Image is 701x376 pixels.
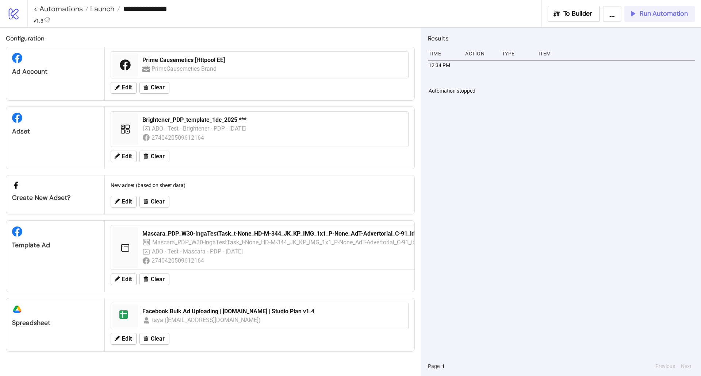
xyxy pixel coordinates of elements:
div: Spreadsheet [12,319,99,327]
span: Page [428,362,440,370]
button: Clear [139,82,169,94]
button: Next [679,362,694,370]
div: Item [538,47,695,61]
div: 2740420509612164 [152,256,205,265]
div: Facebook Bulk Ad Uploading | [DOMAIN_NAME] | Studio Plan v1.4 [142,307,404,315]
button: Clear [139,151,169,162]
h2: Configuration [6,34,415,43]
h2: Results [428,34,695,43]
button: Edit [111,274,137,285]
span: Edit [122,84,132,91]
span: Edit [122,153,132,160]
div: ABO - Test - Mascara - PDP - [DATE] [152,247,244,256]
div: Time [428,47,459,61]
span: Clear [151,276,165,283]
div: Template Ad [12,241,99,249]
div: v1.3 [34,17,43,25]
span: Launch [88,4,115,13]
span: Edit [122,336,132,342]
button: Edit [111,151,137,162]
div: New adset (based on sheet data) [108,178,411,192]
div: PrimeCausemetics Brand [152,64,218,73]
span: Clear [151,198,165,205]
div: Action [464,47,496,61]
button: Run Automation [624,6,695,22]
div: Mascara_PDP_W30-IngaTestTask_t-None_HD-M-344_JK_KP_IMG_1x1_P-None_AdT-Advertorial_C-91_idea-og_V1... [142,230,475,238]
div: 12:34 PM [428,58,695,72]
button: Edit [111,196,137,208]
span: Clear [151,153,165,160]
button: Edit [111,333,137,345]
button: Clear [139,196,169,208]
button: Clear [139,274,169,285]
div: Ad Account [12,67,99,76]
div: Create new adset? [12,194,99,202]
a: < Automations [34,5,88,12]
button: Edit [111,82,137,94]
span: Edit [122,276,132,283]
div: 2740420509612164 [152,133,205,142]
span: Clear [151,84,165,91]
a: Launch [88,5,120,12]
span: To Builder [563,9,593,18]
div: Automation stopped [428,84,695,98]
div: Mascara_PDP_W30-IngaTestTask_t-None_HD-M-344_JK_KP_IMG_1x1_P-None_AdT-Advertorial_C-91_idea-og_V1... [152,238,472,247]
div: ABO - Test - Brightener - PDP - [DATE] [152,124,247,133]
div: taya ([EMAIL_ADDRESS][DOMAIN_NAME]) [152,315,261,325]
div: Type [501,47,533,61]
button: Clear [139,333,169,345]
button: To Builder [548,6,600,22]
button: 1 [440,362,447,370]
span: Run Automation [640,9,688,18]
div: Adset [12,127,99,136]
span: Clear [151,336,165,342]
span: Edit [122,198,132,205]
div: Brightener_PDP_template_1dc_2025 *** [142,116,404,124]
div: Prime Causemetics [Httpool EE] [142,56,404,64]
button: ... [603,6,621,22]
button: Previous [653,362,677,370]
